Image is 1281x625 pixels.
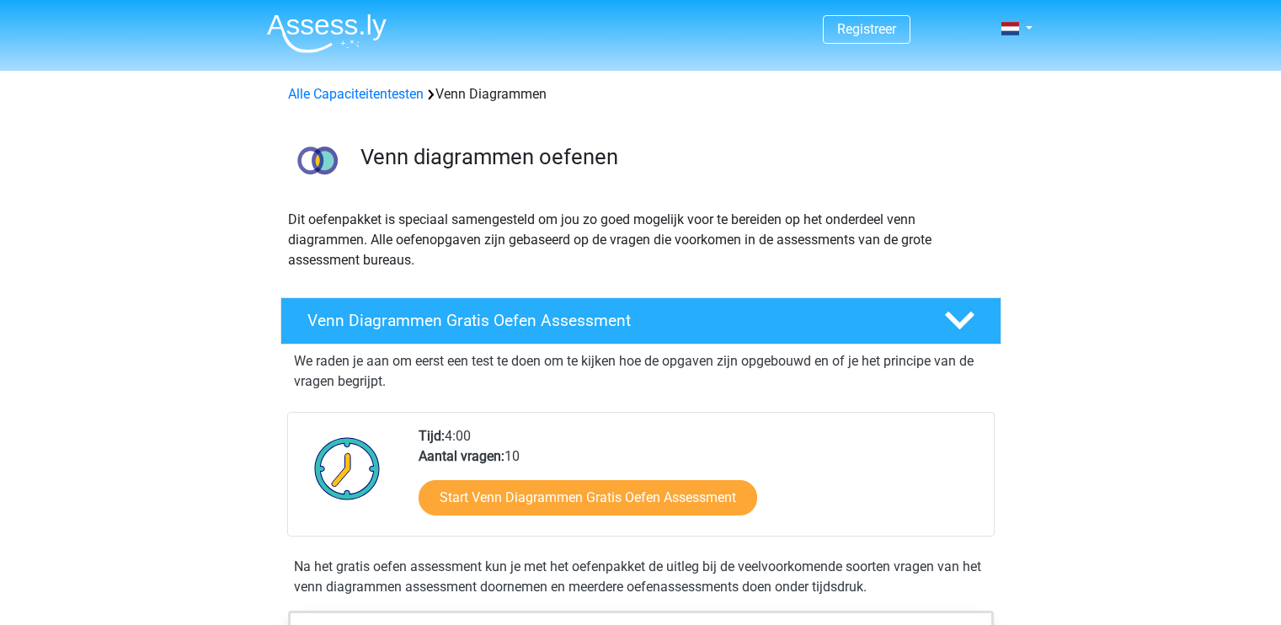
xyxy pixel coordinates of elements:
[419,428,445,444] b: Tijd:
[288,210,994,270] p: Dit oefenpakket is speciaal samengesteld om jou zo goed mogelijk voor te bereiden op het onderdee...
[281,84,1001,104] div: Venn Diagrammen
[419,448,504,464] b: Aantal vragen:
[406,426,993,536] div: 4:00 10
[288,86,424,102] a: Alle Capaciteitentesten
[360,144,988,170] h3: Venn diagrammen oefenen
[267,13,387,53] img: Assessly
[419,480,757,515] a: Start Venn Diagrammen Gratis Oefen Assessment
[837,21,896,37] a: Registreer
[294,351,988,392] p: We raden je aan om eerst een test te doen om te kijken hoe de opgaven zijn opgebouwd en of je het...
[287,557,995,597] div: Na het gratis oefen assessment kun je met het oefenpakket de uitleg bij de veelvoorkomende soorte...
[281,125,353,196] img: venn diagrammen
[305,426,390,510] img: Klok
[274,297,1008,345] a: Venn Diagrammen Gratis Oefen Assessment
[307,311,917,330] h4: Venn Diagrammen Gratis Oefen Assessment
